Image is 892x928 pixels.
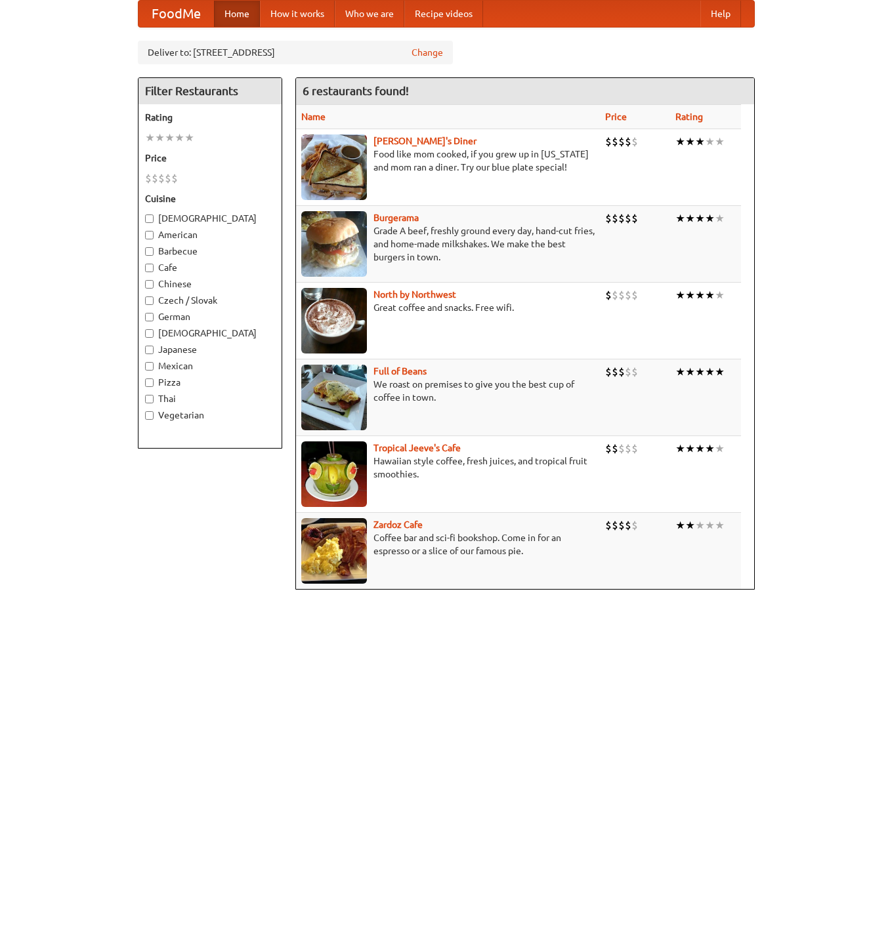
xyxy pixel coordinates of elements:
[631,518,638,533] li: $
[612,134,618,149] li: $
[695,441,705,456] li: ★
[705,211,715,226] li: ★
[612,518,618,533] li: $
[145,214,154,223] input: [DEMOGRAPHIC_DATA]
[695,288,705,302] li: ★
[685,441,695,456] li: ★
[373,519,423,530] a: Zardoz Cafe
[675,211,685,226] li: ★
[618,518,625,533] li: $
[145,327,275,340] label: [DEMOGRAPHIC_DATA]
[301,111,326,122] a: Name
[705,134,715,149] li: ★
[145,261,275,274] label: Cafe
[625,134,631,149] li: $
[625,441,631,456] li: $
[145,409,275,422] label: Vegetarian
[145,280,154,289] input: Chinese
[155,131,165,145] li: ★
[301,378,595,404] p: We roast on premises to give you the best cup of coffee in town.
[301,454,595,481] p: Hawaiian style coffee, fresh juices, and tropical fruit smoothies.
[301,365,367,430] img: beans.jpg
[685,288,695,302] li: ★
[631,365,638,379] li: $
[145,313,154,321] input: German
[373,136,477,146] a: [PERSON_NAME]'s Diner
[145,245,275,258] label: Barbecue
[675,365,685,379] li: ★
[145,212,275,225] label: [DEMOGRAPHIC_DATA]
[695,134,705,149] li: ★
[145,310,275,323] label: German
[301,211,367,277] img: burgerama.jpg
[685,211,695,226] li: ★
[260,1,335,27] a: How it works
[165,131,175,145] li: ★
[301,134,367,200] img: sallys.jpg
[625,518,631,533] li: $
[373,443,461,453] a: Tropical Jeeve's Cafe
[301,148,595,174] p: Food like mom cooked, if you grew up in [US_STATE] and mom ran a diner. Try our blue plate special!
[301,288,367,353] img: north.jpg
[618,365,625,379] li: $
[373,289,456,300] a: North by Northwest
[705,518,715,533] li: ★
[715,134,725,149] li: ★
[303,85,409,97] ng-pluralize: 6 restaurants found!
[612,288,618,302] li: $
[705,441,715,456] li: ★
[301,301,595,314] p: Great coffee and snacks. Free wifi.
[145,151,275,165] h5: Price
[373,212,419,223] a: Burgerama
[214,1,260,27] a: Home
[165,171,171,186] li: $
[618,134,625,149] li: $
[145,192,275,205] h5: Cuisine
[625,288,631,302] li: $
[404,1,483,27] a: Recipe videos
[631,134,638,149] li: $
[618,441,625,456] li: $
[145,378,154,387] input: Pizza
[675,288,685,302] li: ★
[152,171,158,186] li: $
[625,211,631,226] li: $
[373,366,427,376] a: Full of Beans
[145,231,154,239] input: American
[145,359,275,373] label: Mexican
[138,78,282,104] h4: Filter Restaurants
[675,518,685,533] li: ★
[685,365,695,379] li: ★
[301,224,595,264] p: Grade A beef, freshly ground every day, hand-cut fries, and home-made milkshakes. We make the bes...
[715,288,725,302] li: ★
[705,365,715,379] li: ★
[675,134,685,149] li: ★
[145,294,275,307] label: Czech / Slovak
[715,441,725,456] li: ★
[631,211,638,226] li: $
[685,518,695,533] li: ★
[715,211,725,226] li: ★
[612,211,618,226] li: $
[145,392,275,405] label: Thai
[685,134,695,149] li: ★
[605,288,612,302] li: $
[715,365,725,379] li: ★
[145,111,275,124] h5: Rating
[700,1,741,27] a: Help
[145,395,154,403] input: Thai
[695,365,705,379] li: ★
[145,296,154,305] input: Czech / Slovak
[625,365,631,379] li: $
[145,277,275,291] label: Chinese
[675,111,703,122] a: Rating
[138,41,453,64] div: Deliver to: [STREET_ADDRESS]
[605,134,612,149] li: $
[145,247,154,256] input: Barbecue
[145,329,154,338] input: [DEMOGRAPHIC_DATA]
[612,441,618,456] li: $
[631,288,638,302] li: $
